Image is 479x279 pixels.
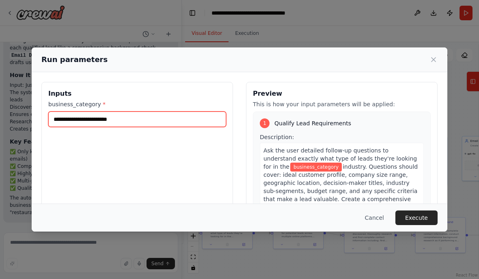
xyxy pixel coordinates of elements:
span: Description: [260,134,294,140]
h3: Inputs [48,89,226,99]
button: Execute [395,210,438,225]
p: This is how your input parameters will be applied: [253,100,431,108]
h2: Run parameters [41,54,108,65]
span: Qualify Lead Requirements [274,119,351,127]
label: business_category [48,100,226,108]
div: 1 [260,118,270,128]
span: Ask the user detailed follow-up questions to understand exactly what type of leads they're lookin... [263,147,417,170]
span: Variable: business_category [290,163,342,172]
button: Cancel [358,210,391,225]
h3: Preview [253,89,431,99]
